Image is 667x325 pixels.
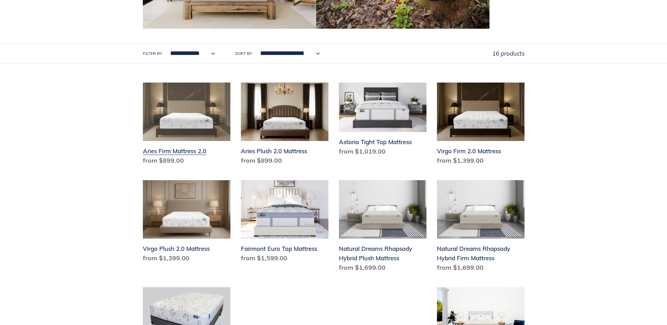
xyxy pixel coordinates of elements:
[437,180,524,275] a: Natural Dreams Rhapsody Hybrid Firm Mattress
[235,50,252,57] label: Sort by
[437,83,524,168] a: Virgo Firm 2.0 Mattress
[143,50,162,57] label: Filter by
[241,83,328,168] a: Aries Plush 2.0 Mattress
[143,83,230,168] a: Aries Firm Mattress 2.0
[143,180,230,266] a: Virgo Plush 2.0 Mattress
[339,83,426,159] a: Astoria Tight Top Mattress
[339,180,426,275] a: Natural Dreams Rhapsody Hybrid Plush Mattress
[492,50,524,57] span: 16 products
[241,180,328,266] a: Fairmont Euro Top Mattress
